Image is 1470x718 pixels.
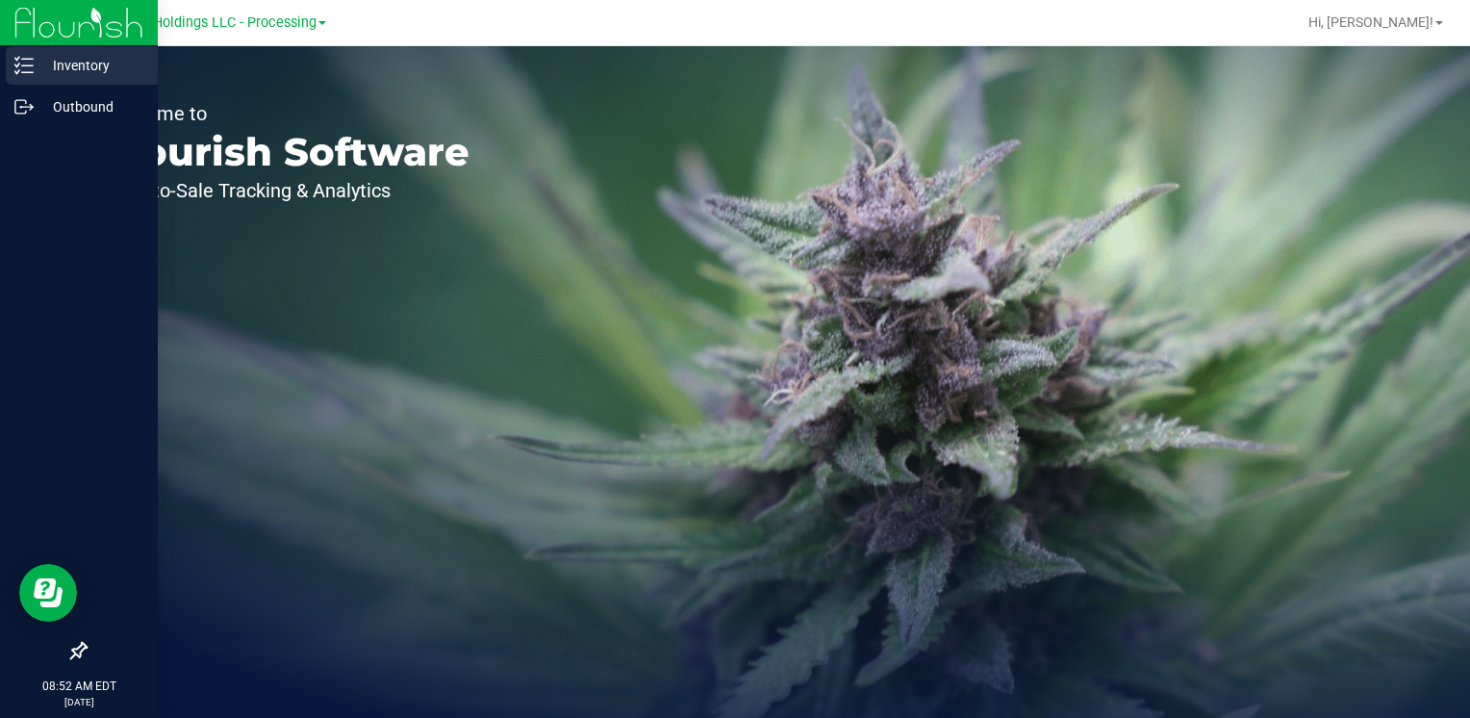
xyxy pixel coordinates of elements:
inline-svg: Inventory [14,56,34,75]
p: Seed-to-Sale Tracking & Analytics [104,181,469,200]
p: Flourish Software [104,133,469,171]
p: [DATE] [9,695,149,709]
inline-svg: Outbound [14,97,34,116]
p: Welcome to [104,104,469,123]
p: Inventory [34,54,149,77]
p: Outbound [34,95,149,118]
iframe: Resource center [19,564,77,622]
span: Hi, [PERSON_NAME]! [1308,14,1433,30]
p: 08:52 AM EDT [9,678,149,695]
span: Riviera Creek Holdings LLC - Processing [66,14,317,31]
